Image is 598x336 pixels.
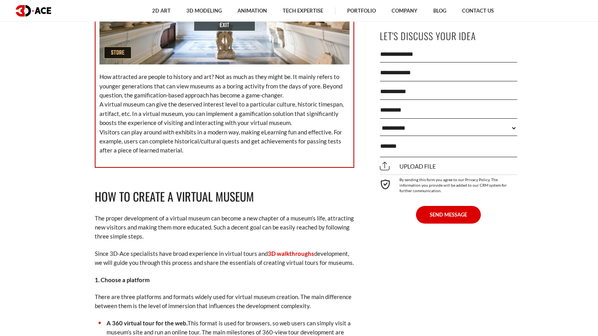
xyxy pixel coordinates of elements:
a: 3D walkthroughs [268,250,314,257]
p: Since 3D-Ace specialists have broad experience in virtual tours and development, we will guide yo... [95,249,354,268]
p: How attracted are people to history and art? Not as much as they might be. It mainly refers to yo... [99,72,350,155]
span: Upload file [380,163,436,170]
p: The proper development of a virtual museum can become a new chapter of a museum’s life, attractin... [95,214,354,241]
div: By sending this form you agree to our Privacy Policy. The information you provide will be added t... [380,174,517,193]
button: SEND MESSAGE [416,206,481,223]
img: logo dark [16,5,51,17]
p: 1. Choose a platform [95,275,354,285]
h2: How to create a virtual museum [95,187,354,206]
p: Let's Discuss Your Idea [380,27,517,45]
p: There are three platforms and formats widely used for virtual museum creation. The main differenc... [95,292,354,311]
strong: A 360 virtual tour for the web. [107,319,188,327]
